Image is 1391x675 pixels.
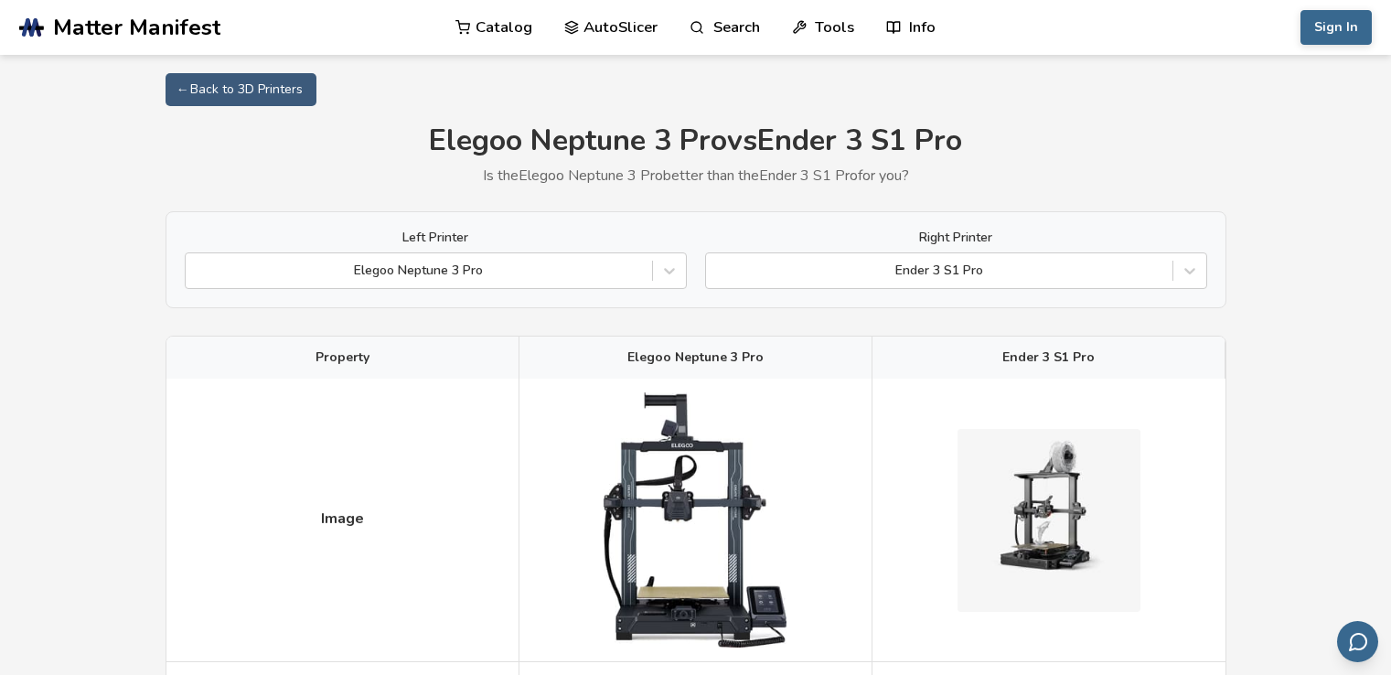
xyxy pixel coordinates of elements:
label: Right Printer [705,230,1207,245]
span: Matter Manifest [53,15,220,40]
button: Send feedback via email [1337,621,1378,662]
img: Elegoo Neptune 3 Pro [604,392,786,648]
input: Elegoo Neptune 3 Pro [195,263,198,278]
h1: Elegoo Neptune 3 Pro vs Ender 3 S1 Pro [166,124,1226,158]
label: Left Printer [185,230,687,245]
span: Image [321,510,364,527]
a: ← Back to 3D Printers [166,73,316,106]
img: Ender 3 S1 Pro [958,429,1140,612]
input: Ender 3 S1 Pro [715,263,719,278]
span: Property [316,350,369,365]
span: Ender 3 S1 Pro [1002,350,1095,365]
p: Is the Elegoo Neptune 3 Pro better than the Ender 3 S1 Pro for you? [166,167,1226,184]
span: Elegoo Neptune 3 Pro [627,350,764,365]
button: Sign In [1300,10,1372,45]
